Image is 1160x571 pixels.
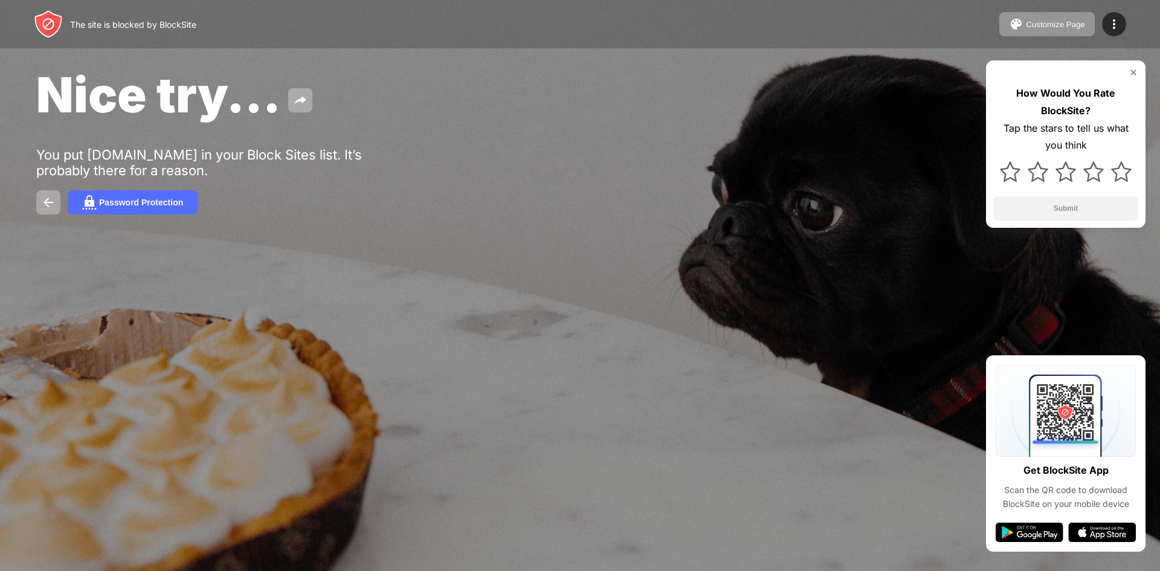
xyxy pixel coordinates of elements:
[996,523,1063,542] img: google-play.svg
[82,195,97,210] img: password.svg
[36,419,322,556] iframe: Banner
[993,120,1138,155] div: Tap the stars to tell us what you think
[34,10,63,39] img: header-logo.svg
[993,196,1138,221] button: Submit
[1009,17,1023,31] img: pallet.svg
[1028,161,1048,182] img: star.svg
[996,365,1136,457] img: qrcode.svg
[1083,161,1104,182] img: star.svg
[68,190,198,215] button: Password Protection
[1129,68,1138,77] img: rate-us-close.svg
[1026,20,1085,29] div: Customize Page
[1055,161,1076,182] img: star.svg
[36,65,281,124] span: Nice try...
[293,93,308,108] img: share.svg
[70,19,196,30] div: The site is blocked by BlockSite
[1068,523,1136,542] img: app-store.svg
[36,147,410,178] div: You put [DOMAIN_NAME] in your Block Sites list. It’s probably there for a reason.
[996,483,1136,511] div: Scan the QR code to download BlockSite on your mobile device
[1107,17,1121,31] img: menu-icon.svg
[999,12,1095,36] button: Customize Page
[1023,462,1109,479] div: Get BlockSite App
[1111,161,1132,182] img: star.svg
[99,198,183,207] div: Password Protection
[41,195,56,210] img: back.svg
[1000,161,1020,182] img: star.svg
[993,85,1138,120] div: How Would You Rate BlockSite?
